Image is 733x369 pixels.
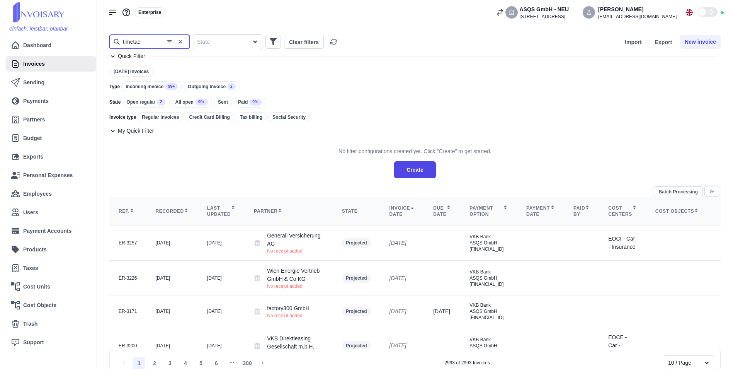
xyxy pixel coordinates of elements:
div: ASQS GmbH - NEU [519,5,569,14]
span: Cost Units [23,283,50,291]
div: factory300 GmbH [267,304,310,319]
div: Social Security [268,112,310,122]
span: Partners [23,116,45,124]
a: Trash [11,316,92,331]
a: Budget [11,130,92,146]
div: ER-3226 [119,275,137,281]
div: Outgoing invoice [184,81,240,92]
span: Trash [23,320,37,328]
div: All open [171,97,212,108]
span: 99+ [195,99,208,106]
button: Batch Processing [654,186,703,197]
td: [DATE] [424,296,460,327]
div: 2993 of 2993 Invoices [444,360,490,366]
div: [DATE] [207,343,235,349]
div: Projected [342,273,371,283]
div: [DATE] [155,308,188,314]
div: Online [721,11,724,14]
div: VKB Bank ASQS GmbH [FINANCIAL_ID] [469,234,508,252]
div: [DATE] Invoices [109,67,153,77]
div: [STREET_ADDRESS] [519,14,569,20]
div: [DATE] [207,308,235,314]
div: Payment option [469,205,508,217]
div: VKB Direktleasing Gesellschaft m.b.H. [267,335,323,357]
h7: My Quick Filter [118,127,154,135]
span: einfach, leistbar, planbar [9,26,68,32]
a: Employees [11,186,88,202]
span: Budget [23,134,42,142]
span: 2 [227,83,236,90]
div: Due date [433,205,451,217]
div: No receipt added [267,313,310,319]
span: 99+ [165,83,178,90]
div: [DATE] [155,343,188,349]
span: Personal Expenses [23,171,73,179]
a: Personal Expenses [11,167,92,183]
div: Cost centers [608,205,637,217]
div: [DATE] [207,240,235,246]
a: Cost Objects [11,297,88,313]
div: Last updated [207,205,235,217]
div: No receipt added [267,248,323,254]
div: [DATE] [389,342,415,350]
span: Support [23,338,44,347]
div: Projected [342,238,371,248]
a: Cost Units [11,279,88,294]
span: Products [23,246,47,254]
div: [DATE] [389,307,415,316]
img: Flag_en.svg [686,9,693,16]
button: Clear filters [284,35,324,49]
span: Exports [23,153,43,161]
div: Wien Energie Vertrieb GmbH & Co KG [267,267,323,289]
span: Type [109,84,120,90]
button: Import [620,35,647,49]
button: Show more filters [265,35,281,49]
div: Generali Versicherung AG [267,232,323,254]
div: Incoming invoice [121,81,182,92]
td: EOCE - Car - Leasing [599,327,646,364]
span: Invoices [23,60,45,68]
span: Users [23,208,38,217]
a: Users [11,205,92,220]
div: Paid [234,97,266,108]
div: ER-3171 [119,308,137,314]
button: Create [394,161,436,178]
div: [DATE] [389,274,415,282]
a: Support [11,335,92,350]
div: Sent [214,97,232,107]
span: 2 [157,99,165,106]
div: Open regular [122,97,169,108]
button: New invoice [680,35,721,49]
div: Projected [342,341,371,350]
div: No receipt added [267,283,323,289]
a: Invoices [11,56,88,72]
div: Regular invoices [138,112,183,122]
div: Paid by [573,205,590,217]
a: Sending [11,75,92,90]
div: ER-3257 [119,240,137,246]
div: ER-3200 [119,343,137,349]
input: Search [109,35,190,49]
div: Invoice date [389,205,415,217]
button: Export [650,35,677,49]
div: Cost objects [655,208,730,214]
div: 10 / Page [668,359,696,367]
a: Taxes [11,260,88,276]
span: Payment Accounts [23,227,72,235]
div: Ref. [119,208,137,214]
div: [DATE] [207,275,235,281]
div: Partner [254,208,323,214]
div: VKB Bank ASQS GmbH [FINANCIAL_ID] [469,269,508,287]
div: State [342,208,371,214]
a: Enterprise [134,9,165,15]
div: Credit Card Billing [185,112,234,122]
div: [DATE] [389,239,415,247]
a: Payment Accounts [11,223,88,239]
h7: Quick Filter [118,52,145,60]
a: Dashboard [11,38,92,53]
div: No filter configurations created yet. Click "Create" to get started. [338,141,492,161]
span: Payments [23,97,49,105]
a: Payments [11,93,92,109]
div: Recorded [155,208,188,214]
span: Invoice type [109,114,136,120]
